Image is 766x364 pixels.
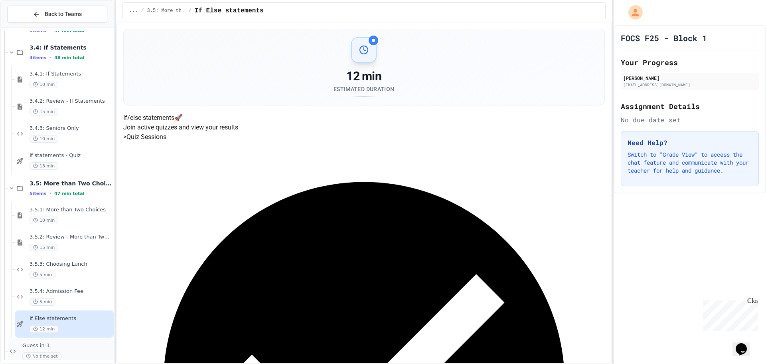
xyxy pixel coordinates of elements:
span: If Else statements [30,315,112,322]
span: ... [129,8,138,14]
span: 3.4.1: If Statements [30,71,112,78]
span: • [49,54,51,61]
span: 48 min total [54,55,84,60]
div: [PERSON_NAME] [623,74,756,82]
h1: FOCS F25 - Block 1 [621,32,707,44]
div: No due date set [621,115,759,125]
span: 10 min [30,81,58,88]
span: 12 min [30,325,58,333]
span: If Else statements [195,6,264,16]
div: 12 min [334,69,394,84]
span: 5 min [30,298,55,306]
span: 3.5.3: Choosing Lunch [30,261,112,268]
span: / [141,8,144,14]
span: 3.5: More than Two Choices [30,180,112,187]
h5: > Quiz Sessions [123,132,605,142]
span: Guess in 3 [22,342,112,349]
span: 3.4.3: Seniors Only [30,125,112,132]
p: Join active quizzes and view your results [123,123,605,132]
span: 10 min [30,217,58,224]
h3: Need Help? [628,138,752,147]
span: 3.4.2: Review - If Statements [30,98,112,105]
p: Switch to "Grade View" to access the chat feature and communicate with your teacher for help and ... [628,151,752,175]
span: 5 min [30,271,55,278]
span: 10 min [30,135,58,143]
span: 3.5: More than Two Choices [147,8,186,14]
span: 47 min total [54,191,84,196]
div: Chat with us now!Close [3,3,55,51]
iframe: chat widget [700,297,758,331]
span: 4 items [30,55,46,60]
span: 15 min [30,108,58,115]
span: 3.4: If Statements [30,44,112,51]
span: 13 min [30,162,58,170]
iframe: chat widget [732,332,758,356]
button: Back to Teams [7,6,107,23]
h2: Your Progress [621,57,759,68]
span: 15 min [30,244,58,251]
span: No time set [22,352,61,360]
span: / [189,8,191,14]
span: Back to Teams [45,10,82,18]
div: My Account [620,3,645,22]
div: Estimated Duration [334,85,394,93]
span: • [49,190,51,197]
h2: Assignment Details [621,101,759,112]
div: [EMAIL_ADDRESS][DOMAIN_NAME] [623,82,756,88]
span: 5 items [30,191,46,196]
span: If statements - Quiz [30,152,112,159]
h4: If/else statements 🚀 [123,113,605,123]
span: 3.5.2: Review - More than Two Choices [30,234,112,241]
span: 3.5.1: More than Two Choices [30,207,112,213]
span: 3.5.4: Admission Fee [30,288,112,295]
